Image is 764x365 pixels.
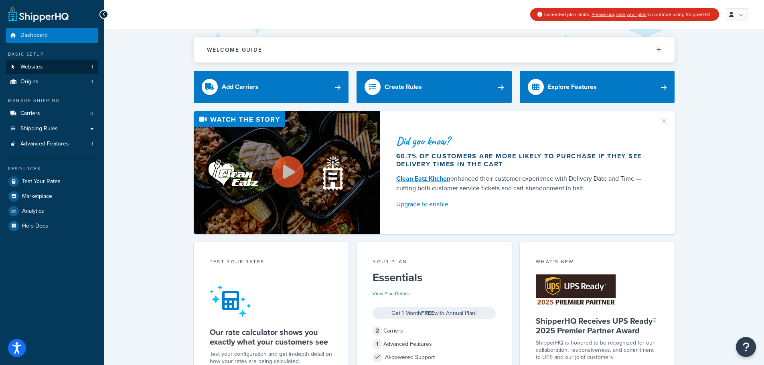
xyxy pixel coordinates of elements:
[210,258,333,267] div: Test your rates
[6,121,98,136] a: Shipping Rules
[592,11,646,18] a: Please upgrade your plan
[396,174,650,193] div: enhanced their customer experience with Delivery Date and Time — cutting both customer service ti...
[6,75,98,89] li: Origins
[20,79,39,85] span: Origins
[373,307,496,319] div: Get 1 Month with Annual Plan!
[6,137,98,151] a: Advanced Features1
[22,193,52,200] span: Marketplace
[6,204,98,218] a: Analytics
[6,189,98,204] a: Marketplace
[373,271,496,284] h5: Essentials
[6,97,98,104] div: Manage Shipping
[544,11,710,18] span: Exceeded plan limits. to continue using ShipperHQ
[6,106,98,121] a: Carriers3
[548,81,597,93] div: Explore Features
[373,290,410,297] a: View Plan Details
[6,165,98,172] div: Resources
[91,79,93,85] span: 1
[396,199,650,210] a: Upgrade to enable
[373,326,382,336] span: 2
[357,71,512,103] a: Create Rules
[210,327,333,347] h5: Our rate calculator shows you exactly what your customers see
[210,351,333,365] div: Test your configuration and get in-depth detail on how your rates are being calculated.
[20,125,58,132] span: Shipping Rules
[536,316,659,335] h5: ShipperHQ Receives UPS Ready® 2025 Premier Partner Award
[90,110,93,117] span: 3
[91,141,93,147] span: 1
[194,71,349,103] a: Add Carriers
[20,110,40,117] span: Carriers
[6,137,98,151] li: Advanced Features
[373,339,496,350] div: Advanced Features
[22,208,44,215] span: Analytics
[91,64,93,71] span: 1
[22,178,61,185] span: Test Your Rates
[6,219,98,233] a: Help Docs
[373,258,496,267] div: Your Plan
[373,325,496,337] div: Carriers
[222,81,259,93] div: Add Carriers
[520,71,675,103] a: Explore Features
[6,174,98,189] a: Test Your Rates
[6,28,98,43] a: Dashboard
[6,106,98,121] li: Carriers
[20,64,43,71] span: Websites
[22,223,48,230] span: Help Docs
[536,339,659,361] p: ShipperHQ is honored to be recognized for our collaboration, responsiveness, and commitment to UP...
[373,339,382,349] span: 1
[207,47,262,53] h2: Welcome Guide
[6,60,98,75] li: Websites
[20,141,69,147] span: Advanced Features
[396,135,650,147] div: Did you know?
[385,81,422,93] div: Create Rules
[396,152,650,168] div: 60.7% of customers are more likely to purchase if they see delivery times in the cart
[396,174,450,183] a: Clean Eatz Kitchen
[194,111,380,234] img: Video thumbnail
[6,51,98,58] div: Basic Setup
[421,309,434,317] strong: FREE
[20,32,48,39] span: Dashboard
[6,75,98,89] a: Origins1
[6,60,98,75] a: Websites1
[194,37,675,63] button: Welcome Guide
[373,352,496,363] div: AI-powered Support
[536,258,659,267] div: What's New
[736,337,756,357] button: Open Resource Center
